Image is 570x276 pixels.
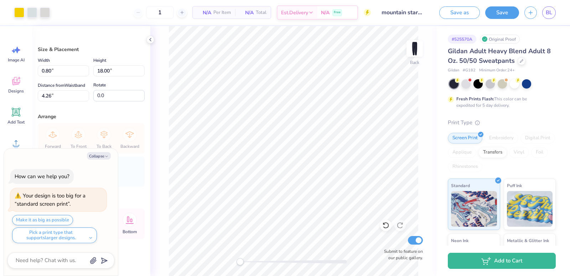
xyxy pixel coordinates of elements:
[237,258,244,265] div: Accessibility label
[480,35,520,44] div: Original Proof
[410,59,419,66] div: Back
[478,147,507,158] div: Transfers
[38,56,50,65] label: Width
[213,9,231,16] span: Per Item
[546,9,552,17] span: BL
[7,119,25,125] span: Add Text
[15,192,85,207] div: Your design is too big for a “standard screen print”.
[146,6,174,19] input: – –
[456,96,544,109] div: This color can be expedited for 5 day delivery.
[509,147,529,158] div: Vinyl
[87,152,111,160] button: Collapse
[239,9,254,16] span: N/A
[380,248,423,261] label: Submit to feature on our public gallery.
[408,41,422,56] img: Back
[531,147,548,158] div: Foil
[281,9,308,16] span: Est. Delivery
[439,6,480,19] button: Save as
[12,227,97,243] button: Pick a print type that supportslarger designs.
[485,6,519,19] button: Save
[376,5,429,20] input: Untitled Design
[448,161,482,172] div: Rhinestones
[448,47,551,65] span: Gildan Adult Heavy Blend Adult 8 Oz. 50/50 Sweatpants
[15,173,69,180] div: How can we help you?
[38,113,145,120] div: Arrange
[256,9,266,16] span: Total
[451,182,470,189] span: Standard
[448,67,459,74] span: Gildan
[321,9,330,16] span: N/A
[463,67,476,74] span: # G182
[479,67,515,74] span: Minimum Order: 24 +
[93,81,106,89] label: Rotate
[197,9,211,16] span: N/A
[123,229,137,235] span: Bottom
[12,215,73,225] button: Make it as big as possible
[448,133,482,144] div: Screen Print
[448,35,476,44] div: # 525570A
[8,88,24,94] span: Designs
[507,191,553,227] img: Puff Ink
[484,133,518,144] div: Embroidery
[8,57,25,63] span: Image AI
[542,6,556,19] a: BL
[456,96,494,102] strong: Fresh Prints Flash:
[507,182,522,189] span: Puff Ink
[507,237,549,244] span: Metallic & Glitter Ink
[334,10,341,15] span: Free
[448,119,556,127] div: Print Type
[448,147,476,158] div: Applique
[38,46,145,53] div: Size & Placement
[93,56,106,65] label: Height
[38,81,85,90] label: Distance from Waistband
[448,253,556,269] button: Add to Cart
[451,191,497,227] img: Standard
[520,133,555,144] div: Digital Print
[451,237,468,244] span: Neon Ink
